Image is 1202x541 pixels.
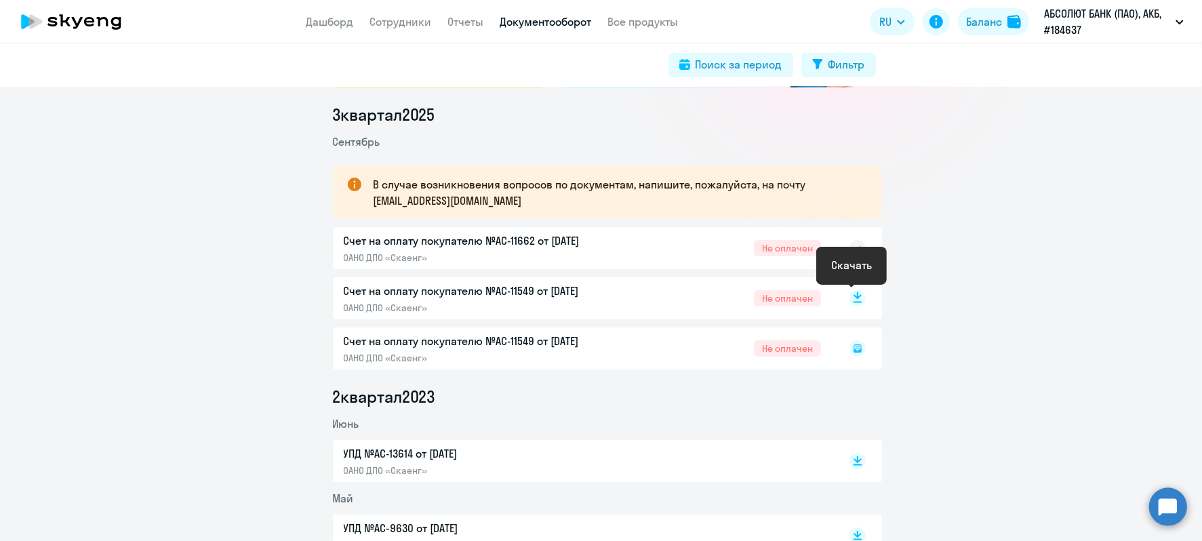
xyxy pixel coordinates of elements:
[608,15,679,28] a: Все продукты
[333,417,359,430] span: Июнь
[1044,5,1170,38] p: АБСОЛЮТ БАНК (ПАО), АКБ, #184637
[1037,5,1190,38] button: АБСОЛЮТ БАНК (ПАО), АКБ, #184637
[344,302,628,314] p: ОАНО ДПО «Скаенг»
[306,15,354,28] a: Дашборд
[344,464,628,477] p: ОАНО ДПО «Скаенг»
[344,283,628,299] p: Счет на оплату покупателю №AC-11549 от [DATE]
[879,14,892,30] span: RU
[828,56,865,73] div: Фильтр
[370,15,432,28] a: Сотрудники
[668,53,793,77] button: Поиск за период
[801,53,876,77] button: Фильтр
[344,445,628,462] p: УПД №AC-13614 от [DATE]
[333,104,882,125] li: 3 квартал 2025
[831,257,872,273] div: Скачать
[958,8,1029,35] button: Балансbalance
[966,14,1002,30] div: Баланс
[870,8,915,35] button: RU
[696,56,782,73] div: Поиск за период
[500,15,592,28] a: Документооборот
[333,386,882,407] li: 2 квартал 2023
[344,520,628,536] p: УПД №AC-9630 от [DATE]
[448,15,484,28] a: Отчеты
[344,283,821,314] a: Счет на оплату покупателю №AC-11549 от [DATE]ОАНО ДПО «Скаенг»Не оплачен
[333,135,380,148] span: Сентябрь
[1007,15,1021,28] img: balance
[333,492,354,505] span: Май
[344,445,821,477] a: УПД №AC-13614 от [DATE]ОАНО ДПО «Скаенг»
[754,290,821,306] span: Не оплачен
[374,176,858,209] p: В случае возникновения вопросов по документам, напишите, пожалуйста, на почту [EMAIL_ADDRESS][DOM...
